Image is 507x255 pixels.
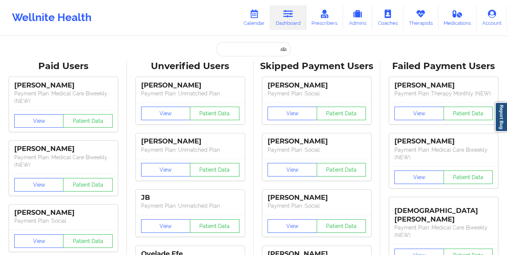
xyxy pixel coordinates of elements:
div: [PERSON_NAME] [394,81,493,90]
button: View [394,171,444,184]
a: Coaches [372,5,403,30]
div: [DEMOGRAPHIC_DATA][PERSON_NAME] [394,201,493,224]
div: [PERSON_NAME] [141,81,239,90]
button: Patient Data [63,178,113,192]
div: [PERSON_NAME] [268,137,366,146]
p: Payment Plan : Social [14,217,113,225]
button: Patient Data [317,107,366,120]
p: Payment Plan : Medical Care Biweekly (NEW) [394,224,493,239]
div: Paid Users [5,60,122,72]
a: Calendar [238,5,270,30]
div: Unverified Users [132,60,248,72]
a: Admins [343,5,372,30]
button: Patient Data [444,107,493,120]
p: Payment Plan : Therapy Monthly (NEW) [394,90,493,97]
p: Payment Plan : Medical Care Biweekly (NEW) [14,90,113,105]
button: View [141,107,191,120]
p: Payment Plan : Unmatched Plan [141,202,239,210]
a: Account [477,5,507,30]
button: Patient Data [190,219,239,233]
p: Payment Plan : Medical Care Biweekly (NEW) [394,146,493,161]
div: Failed Payment Users [385,60,502,72]
button: Patient Data [317,163,366,177]
p: Payment Plan : Medical Care Biweekly (NEW) [14,154,113,169]
a: Therapists [403,5,438,30]
button: View [141,163,191,177]
button: Patient Data [317,219,366,233]
button: View [14,178,64,192]
div: [PERSON_NAME] [268,193,366,202]
button: View [268,163,317,177]
button: View [268,107,317,120]
p: Payment Plan : Unmatched Plan [141,90,239,97]
button: View [14,234,64,248]
button: View [141,219,191,233]
button: Patient Data [63,114,113,128]
button: Patient Data [190,107,239,120]
button: Patient Data [190,163,239,177]
div: [PERSON_NAME] [14,208,113,217]
div: [PERSON_NAME] [14,81,113,90]
a: Report Bug [495,102,507,132]
div: Skipped Payment Users [259,60,375,72]
button: View [14,114,64,128]
button: View [394,107,444,120]
div: [PERSON_NAME] [394,137,493,146]
div: JB [141,193,239,202]
a: Dashboard [270,5,306,30]
div: [PERSON_NAME] [14,145,113,153]
p: Payment Plan : Social [268,202,366,210]
p: Payment Plan : Social [268,146,366,154]
button: Patient Data [444,171,493,184]
button: Patient Data [63,234,113,248]
a: Medications [438,5,477,30]
div: [PERSON_NAME] [268,81,366,90]
a: Prescribers [306,5,343,30]
p: Payment Plan : Social [268,90,366,97]
div: [PERSON_NAME] [141,137,239,146]
button: View [268,219,317,233]
p: Payment Plan : Unmatched Plan [141,146,239,154]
